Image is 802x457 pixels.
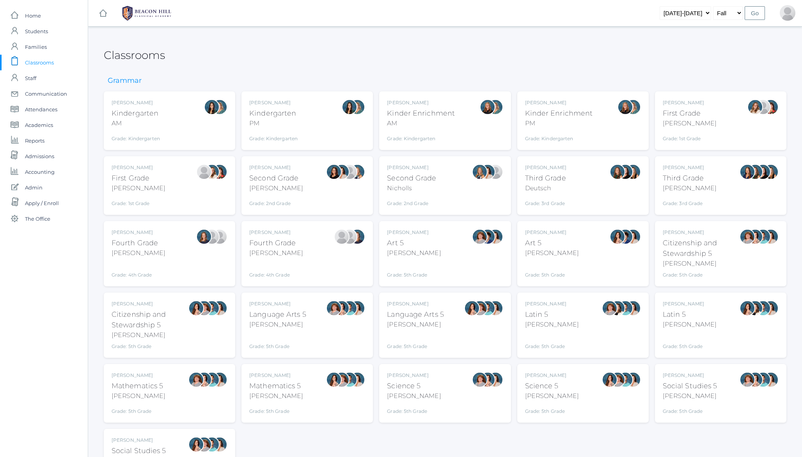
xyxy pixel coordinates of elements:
[112,404,165,415] div: Grade: 5th Grade
[387,372,441,379] div: [PERSON_NAME]
[663,108,717,119] div: First Grade
[387,381,441,391] div: Science 5
[204,300,220,316] div: Westen Taylor
[480,372,495,387] div: Rebecca Salazar
[212,300,227,316] div: Cari Burke
[525,173,566,184] div: Third Grade
[480,99,495,115] div: Nicole Dean
[188,372,204,387] div: Sarah Bence
[663,404,717,415] div: Grade: 5th Grade
[204,437,220,452] div: Westen Taylor
[525,108,593,119] div: Kinder Enrichment
[472,372,488,387] div: Sarah Bence
[488,372,503,387] div: Cari Burke
[112,238,165,248] div: Fourth Grade
[525,309,579,320] div: Latin 5
[472,164,488,180] div: Courtney Nicholls
[387,238,441,248] div: Art 5
[763,300,779,316] div: Cari Burke
[104,77,145,85] h3: Grammar
[663,271,740,278] div: Grade: 5th Grade
[387,131,455,142] div: Grade: Kindergarten
[342,164,357,180] div: Sarah Armstrong
[387,320,444,329] div: [PERSON_NAME]
[196,300,212,316] div: Sarah Bence
[763,99,779,115] div: Heather Wallock
[663,173,717,184] div: Third Grade
[525,238,579,248] div: Art 5
[525,404,579,415] div: Grade: 5th Grade
[747,164,763,180] div: Andrea Deutsch
[249,131,298,142] div: Grade: Kindergarten
[525,119,593,128] div: PM
[249,184,303,193] div: [PERSON_NAME]
[387,196,436,207] div: Grade: 2nd Grade
[249,261,303,278] div: Grade: 4th Grade
[387,300,444,307] div: [PERSON_NAME]
[525,164,566,171] div: [PERSON_NAME]
[464,300,480,316] div: Rebecca Salazar
[663,196,717,207] div: Grade: 3rd Grade
[387,164,436,171] div: [PERSON_NAME]
[525,381,579,391] div: Science 5
[249,332,306,350] div: Grade: 5th Grade
[25,70,36,86] span: Staff
[480,229,495,245] div: Carolyn Sugimoto
[610,229,625,245] div: Rebecca Salazar
[387,99,455,106] div: [PERSON_NAME]
[663,119,717,128] div: [PERSON_NAME]
[755,164,771,180] div: Katie Watters
[249,372,303,379] div: [PERSON_NAME]
[472,229,488,245] div: Sarah Bence
[334,300,350,316] div: Rebecca Salazar
[602,300,617,316] div: Sarah Bence
[387,332,444,350] div: Grade: 5th Grade
[25,8,41,23] span: Home
[112,119,160,128] div: AM
[740,300,755,316] div: Rebecca Salazar
[480,164,495,180] div: Cari Burke
[755,229,771,245] div: Westen Taylor
[488,229,503,245] div: Cari Burke
[525,248,579,258] div: [PERSON_NAME]
[112,381,165,391] div: Mathematics 5
[387,173,436,184] div: Second Grade
[763,372,779,387] div: Cari Burke
[610,300,625,316] div: Teresa Deutsch
[350,372,365,387] div: Cari Burke
[25,180,43,195] span: Admin
[249,309,306,320] div: Language Arts 5
[112,309,188,330] div: Citizenship and Stewardship 5
[763,229,779,245] div: Cari Burke
[387,391,441,401] div: [PERSON_NAME]
[617,99,633,115] div: Nicole Dean
[663,184,717,193] div: [PERSON_NAME]
[342,229,357,245] div: Heather Porter
[525,391,579,401] div: [PERSON_NAME]
[488,300,503,316] div: Cari Burke
[387,309,444,320] div: Language Arts 5
[334,229,350,245] div: Lydia Chaffin
[480,300,495,316] div: Westen Taylor
[212,437,227,452] div: Cari Burke
[525,131,593,142] div: Grade: Kindergarten
[350,99,365,115] div: Maureen Doyle
[488,164,503,180] div: Sarah Armstrong
[610,164,625,180] div: Andrea Deutsch
[602,372,617,387] div: Rebecca Salazar
[625,300,641,316] div: Cari Burke
[249,238,303,248] div: Fourth Grade
[117,4,176,23] img: BHCALogos-05-308ed15e86a5a0abce9b8dd61676a3503ac9727e845dece92d48e8588c001991.png
[387,261,441,278] div: Grade: 5th Grade
[112,99,160,106] div: [PERSON_NAME]
[25,39,47,55] span: Families
[204,99,220,115] div: Jordyn Dewey
[387,404,441,415] div: Grade: 5th Grade
[188,300,204,316] div: Rebecca Salazar
[472,300,488,316] div: Sarah Bence
[112,248,165,258] div: [PERSON_NAME]
[25,211,50,227] span: The Office
[488,99,503,115] div: Maureen Doyle
[617,372,633,387] div: Westen Taylor
[326,164,342,180] div: Emily Balli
